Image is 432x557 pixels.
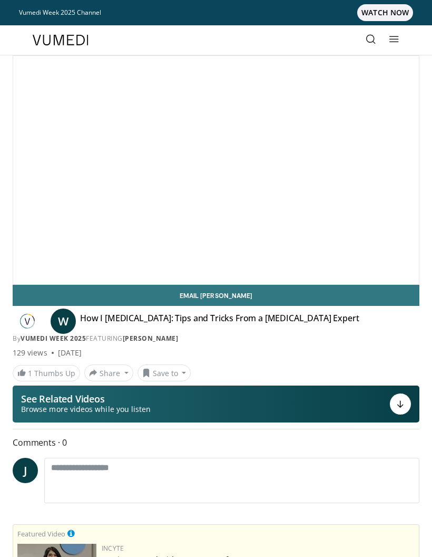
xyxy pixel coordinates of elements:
[58,348,82,358] div: [DATE]
[13,386,419,422] button: See Related Videos Browse more videos while you listen
[357,4,413,21] span: WATCH NOW
[28,368,32,378] span: 1
[84,364,133,381] button: Share
[33,35,89,45] img: VuMedi Logo
[13,56,419,284] video-js: Video Player
[21,393,151,404] p: See Related Videos
[80,313,359,330] h4: How I [MEDICAL_DATA]: Tips and Tricks From a [MEDICAL_DATA] Expert
[102,544,124,553] a: Incyte
[51,309,76,334] a: W
[13,436,419,449] span: Comments 0
[123,334,179,343] a: [PERSON_NAME]
[21,334,86,343] a: Vumedi Week 2025
[19,4,413,21] a: Vumedi Week 2025 ChannelWATCH NOW
[13,458,38,483] a: J
[13,334,419,343] div: By FEATURING
[13,313,42,330] img: Vumedi Week 2025
[138,364,191,381] button: Save to
[13,348,47,358] span: 129 views
[13,365,80,381] a: 1 Thumbs Up
[17,529,65,539] small: Featured Video
[21,404,151,415] span: Browse more videos while you listen
[13,285,419,306] a: Email [PERSON_NAME]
